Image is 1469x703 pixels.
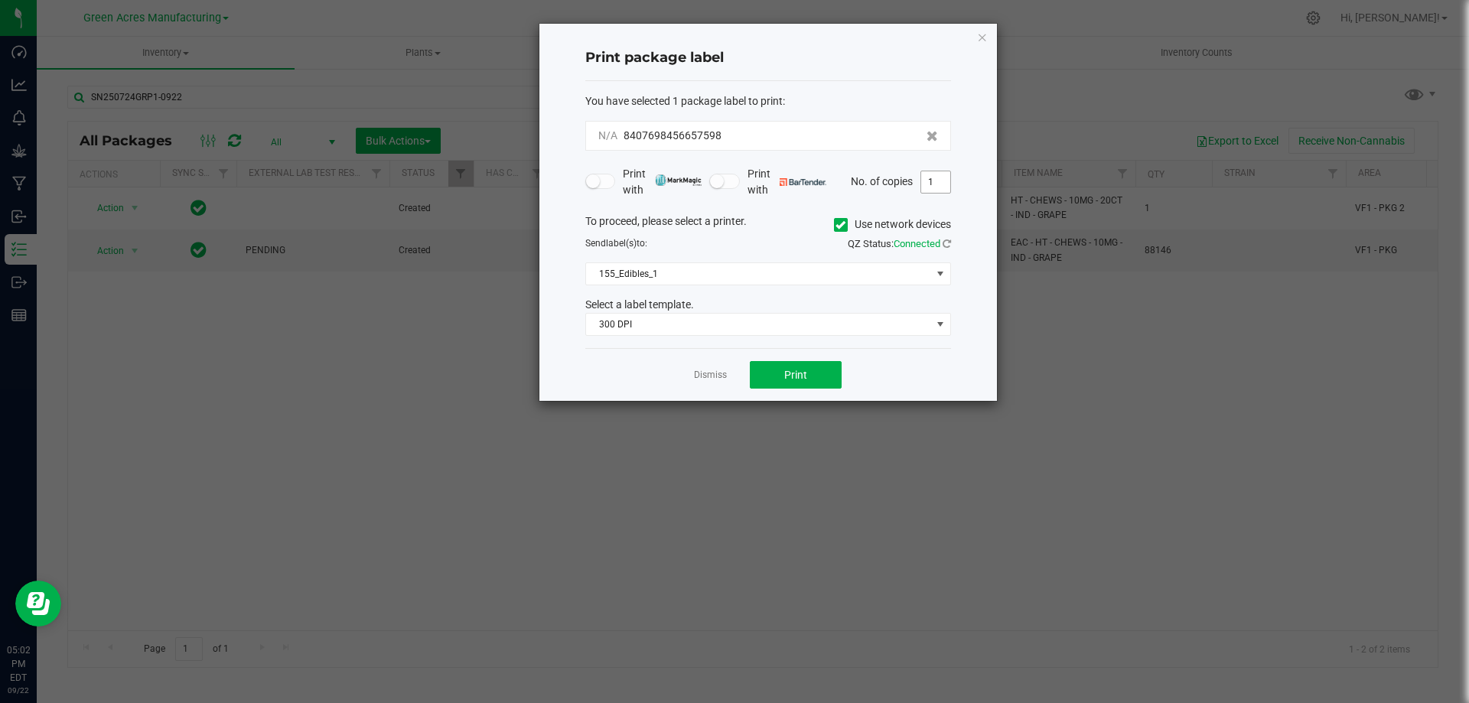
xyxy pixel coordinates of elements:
div: : [585,93,951,109]
span: Print [784,369,807,381]
a: Dismiss [694,369,727,382]
span: label(s) [606,238,637,249]
span: QZ Status: [848,238,951,249]
span: N/A [598,129,617,142]
span: 155_Edibles_1 [586,263,931,285]
label: Use network devices [834,216,951,233]
div: To proceed, please select a printer. [574,213,963,236]
div: Select a label template. [574,297,963,313]
span: Connected [894,238,940,249]
button: Print [750,361,842,389]
span: Print with [748,166,826,198]
h4: Print package label [585,48,951,68]
iframe: Resource center [15,581,61,627]
span: Print with [623,166,702,198]
img: bartender.png [780,178,826,186]
span: Send to: [585,238,647,249]
span: You have selected 1 package label to print [585,95,783,107]
span: 300 DPI [586,314,931,335]
span: 8407698456657598 [624,129,721,142]
span: No. of copies [851,174,913,187]
img: mark_magic_cybra.png [655,174,702,186]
